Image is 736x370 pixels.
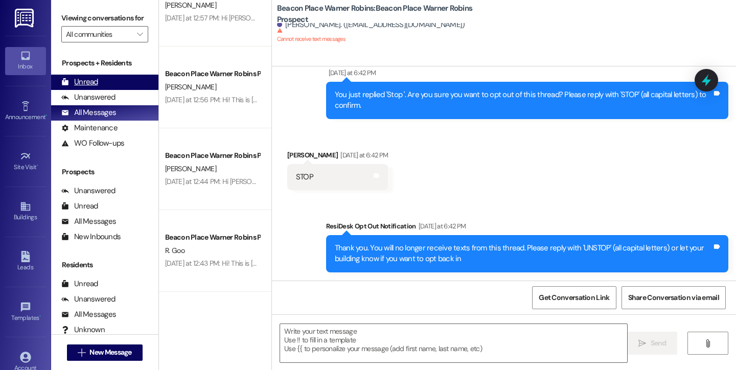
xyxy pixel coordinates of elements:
div: All Messages [61,216,116,227]
b: Beacon Place Warner Robins: Beacon Place Warner Robins Prospect [277,3,481,25]
label: Viewing conversations for [61,10,148,26]
button: Share Conversation via email [622,286,726,309]
div: Thank you. You will no longer receive texts from this thread. Please reply with 'UNSTOP' (all cap... [335,243,712,265]
span: Send [651,338,666,349]
div: Unread [61,201,98,212]
span: • [39,313,41,320]
div: Beacon Place Warner Robins Prospect [165,150,260,161]
div: STOP [296,172,313,182]
a: Site Visit • [5,148,46,175]
div: Maintenance [61,123,118,133]
sup: Cannot receive text messages [277,28,346,42]
div: WO Follow-ups [61,138,124,149]
span: R. Goo [165,246,185,255]
span: New Message [89,347,131,358]
i:  [704,339,711,348]
span: • [37,162,38,169]
div: Beacon Place Warner Robins Prospect [165,232,260,243]
div: ResiDesk Opt Out Notification [326,221,728,235]
div: Residents [51,260,158,270]
div: Unread [61,77,98,87]
div: All Messages [61,107,116,118]
div: [DATE] at 6:42 PM [416,221,466,232]
a: Templates • [5,298,46,326]
div: You just replied 'Stop '. Are you sure you want to opt out of this thread? Please reply with 'STO... [335,89,712,111]
div: Beacon Place Warner Robins Prospect [165,68,260,79]
span: • [45,112,47,119]
div: Unanswered [61,294,116,305]
div: Unknown [61,325,105,335]
div: [PERSON_NAME] [287,150,388,164]
div: [DATE] at 6:42 PM [338,150,388,160]
button: New Message [67,344,143,361]
i:  [78,349,85,357]
span: Share Conversation via email [628,292,719,303]
div: New Inbounds [61,232,121,242]
div: Unanswered [61,92,116,103]
a: Inbox [5,47,46,75]
div: [PERSON_NAME]. ([EMAIL_ADDRESS][DOMAIN_NAME]) [277,19,465,30]
input: All communities [66,26,132,42]
a: Leads [5,248,46,275]
i:  [638,339,646,348]
div: Unanswered [61,186,116,196]
div: All Messages [61,309,116,320]
span: Get Conversation Link [539,292,609,303]
div: Prospects [51,167,158,177]
div: Unread [61,279,98,289]
button: Send [628,332,677,355]
i:  [137,30,143,38]
button: Get Conversation Link [532,286,616,309]
a: Buildings [5,198,46,225]
div: Prospects + Residents [51,58,158,68]
img: ResiDesk Logo [15,9,36,28]
span: [PERSON_NAME] [165,164,216,173]
span: [PERSON_NAME] [165,82,216,91]
div: [DATE] at 6:42 PM [326,67,376,78]
span: [PERSON_NAME] [165,1,216,10]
